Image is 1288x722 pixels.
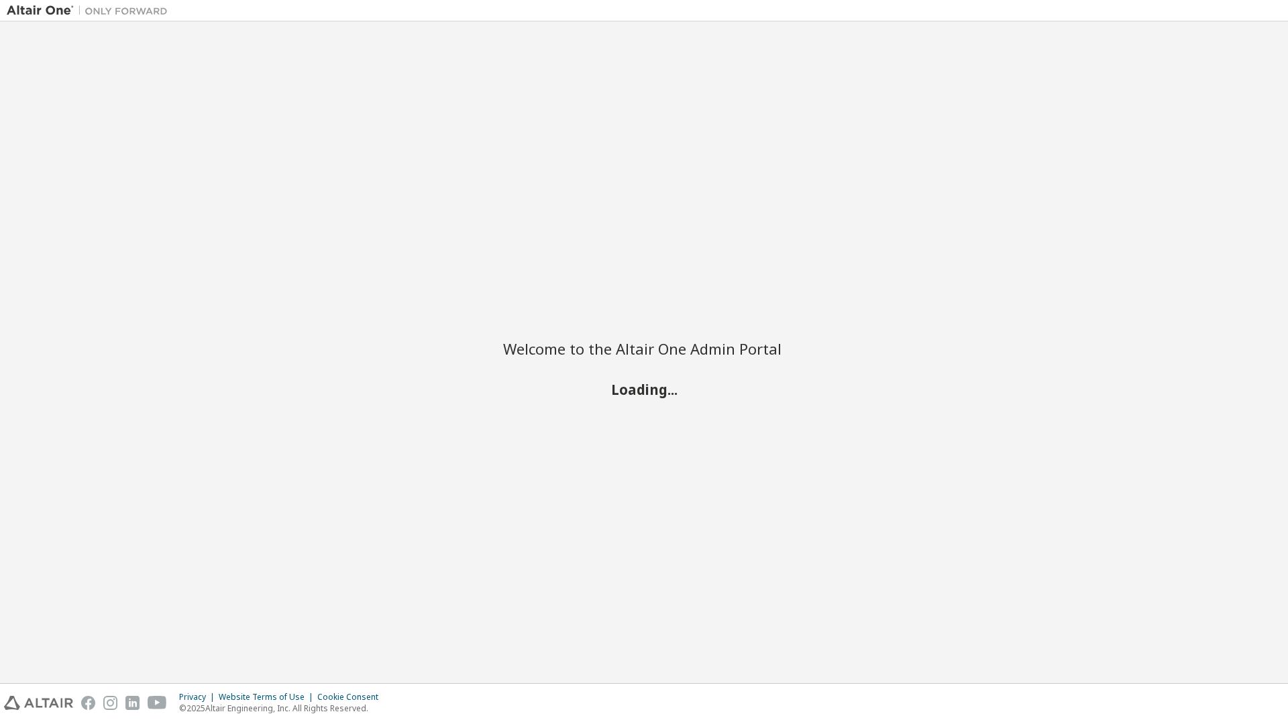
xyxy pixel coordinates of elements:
div: Cookie Consent [317,692,386,703]
h2: Loading... [503,380,785,398]
img: instagram.svg [103,696,117,710]
img: youtube.svg [148,696,167,710]
img: Altair One [7,4,174,17]
div: Website Terms of Use [219,692,317,703]
h2: Welcome to the Altair One Admin Portal [503,339,785,358]
img: facebook.svg [81,696,95,710]
div: Privacy [179,692,219,703]
img: altair_logo.svg [4,696,73,710]
p: © 2025 Altair Engineering, Inc. All Rights Reserved. [179,703,386,714]
img: linkedin.svg [125,696,140,710]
